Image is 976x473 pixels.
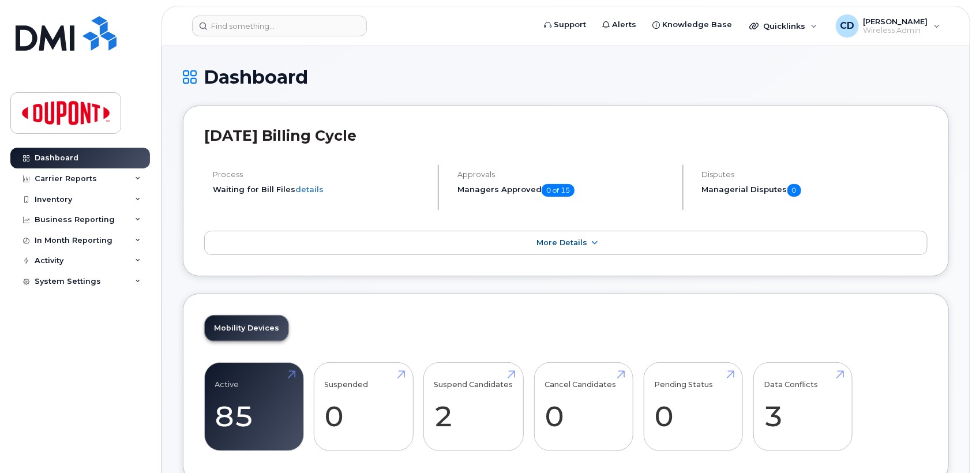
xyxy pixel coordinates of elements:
[787,184,801,197] span: 0
[204,127,928,144] h2: [DATE] Billing Cycle
[457,170,673,179] h4: Approvals
[183,67,949,87] h1: Dashboard
[213,170,428,179] h4: Process
[702,170,928,179] h4: Disputes
[215,369,293,445] a: Active 85
[295,185,324,194] a: details
[213,184,428,195] li: Waiting for Bill Files
[536,238,587,247] span: More Details
[764,369,842,445] a: Data Conflicts 3
[542,184,575,197] span: 0 of 15
[654,369,732,445] a: Pending Status 0
[434,369,513,445] a: Suspend Candidates 2
[205,316,288,341] a: Mobility Devices
[457,184,673,197] h5: Managers Approved
[545,369,622,445] a: Cancel Candidates 0
[325,369,403,445] a: Suspended 0
[702,184,928,197] h5: Managerial Disputes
